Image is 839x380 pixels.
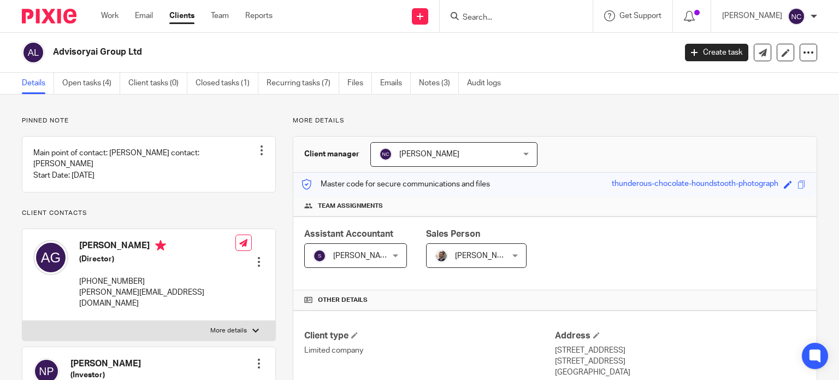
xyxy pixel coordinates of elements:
p: More details [210,326,247,335]
a: Files [347,73,372,94]
a: Client tasks (0) [128,73,187,94]
a: Create task [685,44,748,61]
img: Matt%20Circle.png [435,249,448,262]
a: Notes (3) [419,73,459,94]
span: [PERSON_NAME] [399,150,459,158]
p: [PERSON_NAME][EMAIL_ADDRESS][DOMAIN_NAME] [79,287,235,309]
a: Closed tasks (1) [196,73,258,94]
p: More details [293,116,817,125]
h4: Client type [304,330,555,342]
a: Open tasks (4) [62,73,120,94]
p: Limited company [304,345,555,356]
a: Audit logs [467,73,509,94]
h4: [PERSON_NAME] [70,358,141,370]
img: svg%3E [379,148,392,161]
span: Get Support [619,12,661,20]
a: Reports [245,10,273,21]
a: Emails [380,73,411,94]
img: svg%3E [788,8,805,25]
input: Search [462,13,560,23]
img: Pixie [22,9,76,24]
span: Sales Person [426,230,480,238]
a: Work [101,10,119,21]
img: svg%3E [313,249,326,262]
i: Primary [155,240,166,251]
h5: (Director) [79,254,235,265]
span: [PERSON_NAME] K V [333,252,406,260]
span: Assistant Accountant [304,230,393,238]
p: [STREET_ADDRESS] [555,356,806,367]
p: [PERSON_NAME] [722,10,782,21]
a: Recurring tasks (7) [267,73,339,94]
h2: Advisoryai Group Ltd [53,46,546,58]
div: thunderous-chocolate-houndstooth-photograph [612,178,778,191]
a: Team [211,10,229,21]
p: Master code for secure communications and files [302,179,490,190]
p: [STREET_ADDRESS] [555,345,806,356]
p: Client contacts [22,209,276,218]
span: [PERSON_NAME] [455,252,515,260]
p: Pinned note [22,116,276,125]
h3: Client manager [304,149,359,160]
h4: Address [555,330,806,342]
img: svg%3E [33,240,68,275]
a: Email [135,10,153,21]
a: Details [22,73,54,94]
img: svg%3E [22,41,45,64]
h4: [PERSON_NAME] [79,240,235,254]
p: [PHONE_NUMBER] [79,276,235,287]
span: Other details [318,296,368,305]
p: [GEOGRAPHIC_DATA] [555,367,806,378]
a: Clients [169,10,194,21]
span: Team assignments [318,202,383,211]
